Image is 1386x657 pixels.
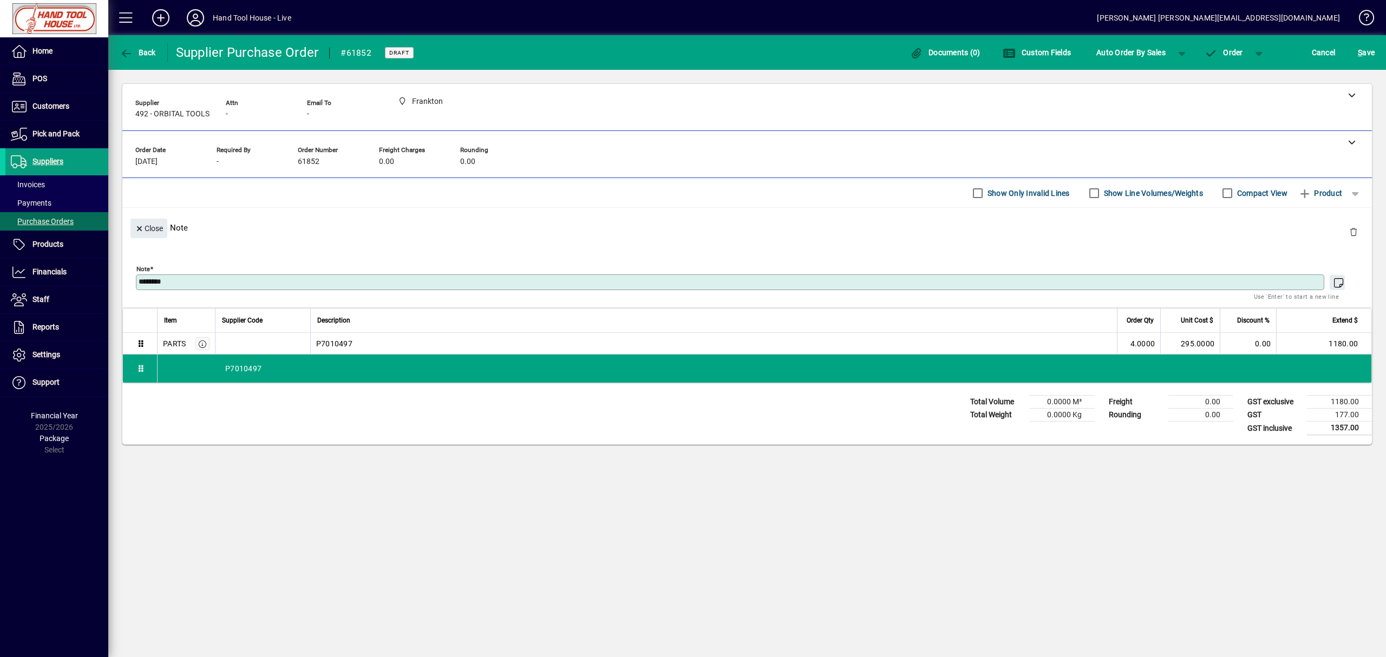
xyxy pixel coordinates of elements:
[1242,409,1307,422] td: GST
[1103,396,1168,409] td: Freight
[1312,44,1336,61] span: Cancel
[1341,219,1367,245] button: Delete
[1160,333,1220,354] td: 295.0000
[226,110,228,119] span: -
[1168,396,1233,409] td: 0.00
[1341,227,1367,236] app-page-header-button: Delete
[1127,314,1154,326] span: Order Qty
[460,157,475,166] span: 0.00
[1220,333,1276,354] td: 0.00
[1276,333,1371,354] td: 1180.00
[122,208,1372,247] div: Note
[1298,185,1342,202] span: Product
[120,48,156,57] span: Back
[5,231,108,258] a: Products
[1103,409,1168,422] td: Rounding
[136,265,150,273] mat-label: Note
[379,157,394,166] span: 0.00
[213,9,291,27] div: Hand Tool House - Live
[222,314,263,326] span: Supplier Code
[5,314,108,341] a: Reports
[11,217,74,226] span: Purchase Orders
[1332,314,1358,326] span: Extend $
[130,219,167,238] button: Close
[317,314,350,326] span: Description
[1355,43,1377,62] button: Save
[341,44,371,62] div: #61852
[40,434,69,443] span: Package
[1358,44,1375,61] span: ave
[1181,314,1213,326] span: Unit Cost $
[143,8,178,28] button: Add
[1242,422,1307,435] td: GST inclusive
[1307,422,1372,435] td: 1357.00
[298,157,319,166] span: 61852
[135,157,158,166] span: [DATE]
[1117,333,1160,354] td: 4.0000
[178,8,213,28] button: Profile
[217,157,219,166] span: -
[1254,290,1339,303] mat-hint: Use 'Enter' to start a new line
[316,338,352,349] span: P7010497
[1309,43,1338,62] button: Cancel
[32,295,49,304] span: Staff
[135,110,210,119] span: 492 - ORBITAL TOOLS
[176,44,319,61] div: Supplier Purchase Order
[910,48,980,57] span: Documents (0)
[5,65,108,93] a: POS
[1199,43,1248,62] button: Order
[1097,9,1340,27] div: [PERSON_NAME] [PERSON_NAME][EMAIL_ADDRESS][DOMAIN_NAME]
[1168,409,1233,422] td: 0.00
[1000,43,1074,62] button: Custom Fields
[1307,396,1372,409] td: 1180.00
[307,110,309,119] span: -
[1242,396,1307,409] td: GST exclusive
[1091,43,1171,62] button: Auto Order By Sales
[1003,48,1071,57] span: Custom Fields
[985,188,1070,199] label: Show Only Invalid Lines
[32,350,60,359] span: Settings
[907,43,983,62] button: Documents (0)
[965,409,1030,422] td: Total Weight
[1358,48,1362,57] span: S
[163,338,186,349] div: PARTS
[32,47,53,55] span: Home
[1237,314,1270,326] span: Discount %
[11,199,51,207] span: Payments
[5,93,108,120] a: Customers
[1096,44,1166,61] span: Auto Order By Sales
[5,369,108,396] a: Support
[5,194,108,212] a: Payments
[5,38,108,65] a: Home
[32,74,47,83] span: POS
[1307,409,1372,422] td: 177.00
[1102,188,1203,199] label: Show Line Volumes/Weights
[32,129,80,138] span: Pick and Pack
[1030,396,1095,409] td: 0.0000 M³
[389,49,409,56] span: Draft
[5,121,108,148] a: Pick and Pack
[32,102,69,110] span: Customers
[135,220,163,238] span: Close
[1351,2,1372,37] a: Knowledge Base
[31,411,78,420] span: Financial Year
[32,267,67,276] span: Financials
[117,43,159,62] button: Back
[965,396,1030,409] td: Total Volume
[158,354,1371,383] div: P7010497
[32,323,59,331] span: Reports
[1205,48,1243,57] span: Order
[108,43,168,62] app-page-header-button: Back
[5,341,108,369] a: Settings
[11,180,45,189] span: Invoices
[32,157,63,166] span: Suppliers
[164,314,177,326] span: Item
[1235,188,1287,199] label: Compact View
[128,223,170,233] app-page-header-button: Close
[5,175,108,194] a: Invoices
[1293,183,1348,203] button: Product
[5,259,108,286] a: Financials
[32,378,60,386] span: Support
[5,286,108,313] a: Staff
[5,212,108,231] a: Purchase Orders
